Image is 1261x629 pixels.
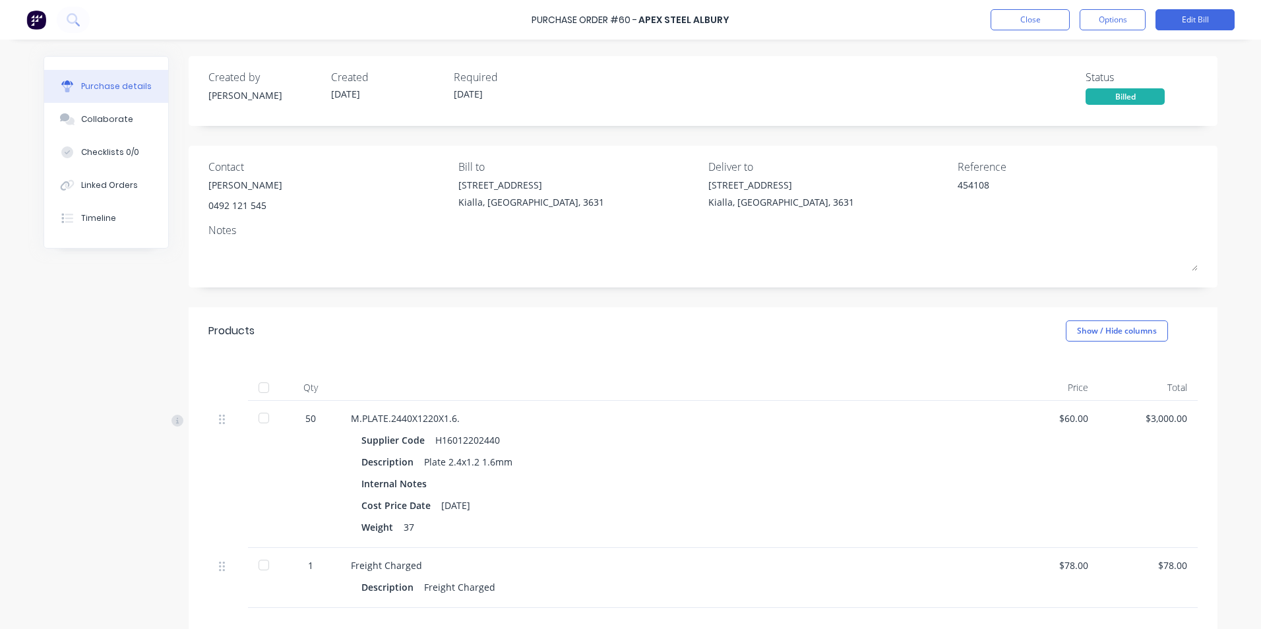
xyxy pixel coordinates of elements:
[26,10,46,30] img: Factory
[81,113,133,125] div: Collaborate
[1155,9,1235,30] button: Edit Bill
[1109,558,1187,572] div: $78.00
[1086,88,1165,105] div: Billed
[208,159,448,175] div: Contact
[281,374,340,401] div: Qty
[81,212,116,224] div: Timeline
[44,169,168,202] button: Linked Orders
[1010,558,1088,572] div: $78.00
[292,411,330,425] div: 50
[208,69,321,85] div: Created by
[458,195,604,209] div: Kialla, [GEOGRAPHIC_DATA], 3631
[1109,411,1187,425] div: $3,000.00
[638,13,729,27] div: Apex Steel Albury
[458,159,698,175] div: Bill to
[424,452,512,471] div: Plate 2.4x1.2 1.6mm
[208,88,321,102] div: [PERSON_NAME]
[331,69,443,85] div: Created
[1000,374,1099,401] div: Price
[708,159,948,175] div: Deliver to
[424,578,495,597] div: Freight Charged
[1099,374,1198,401] div: Total
[81,179,138,191] div: Linked Orders
[708,195,854,209] div: Kialla, [GEOGRAPHIC_DATA], 3631
[361,578,424,597] div: Description
[208,198,282,212] div: 0492 121 545
[1010,411,1088,425] div: $60.00
[441,496,470,515] div: [DATE]
[81,146,139,158] div: Checklists 0/0
[208,178,282,192] div: [PERSON_NAME]
[454,69,566,85] div: Required
[351,411,989,425] div: M.PLATE.2440X1220X1.6.
[958,178,1123,208] textarea: 454108
[44,202,168,235] button: Timeline
[351,558,989,572] div: Freight Charged
[208,222,1198,238] div: Notes
[958,159,1198,175] div: Reference
[361,496,441,515] div: Cost Price Date
[1086,69,1198,85] div: Status
[458,178,604,192] div: [STREET_ADDRESS]
[44,136,168,169] button: Checklists 0/0
[361,431,435,450] div: Supplier Code
[708,178,854,192] div: [STREET_ADDRESS]
[532,13,637,27] div: Purchase Order #60 -
[361,518,404,537] div: Weight
[292,558,330,572] div: 1
[44,103,168,136] button: Collaborate
[1066,320,1168,342] button: Show / Hide columns
[208,323,255,339] div: Products
[404,518,414,537] div: 37
[361,452,424,471] div: Description
[44,70,168,103] button: Purchase details
[1080,9,1146,30] button: Options
[991,9,1070,30] button: Close
[81,80,152,92] div: Purchase details
[361,474,437,493] div: Internal Notes
[435,431,500,450] div: H16012202440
